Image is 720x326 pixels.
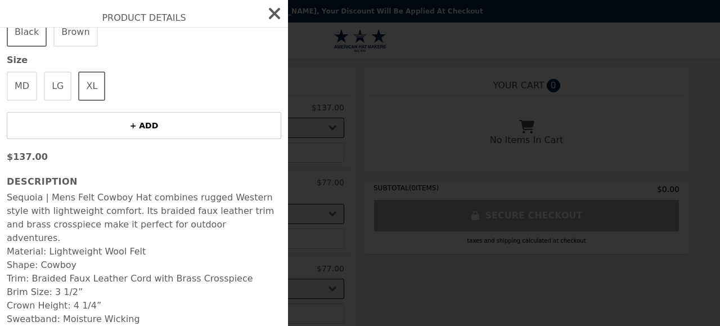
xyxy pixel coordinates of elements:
button: + ADD [7,112,281,139]
li: Sweatband: Moisture Wicking [7,312,281,326]
li: Brim Size: 3 1/2” [7,285,281,299]
button: Brown [53,17,97,47]
span: Size [7,53,281,67]
p: Sequoia | Mens Felt Cowboy Hat combines rugged Western style with lightweight comfort. Its braide... [7,191,281,245]
button: XL [78,72,105,101]
li: Trim: Braided Faux Leather Cord with Brass Crosspiece [7,272,281,285]
li: Shape: Cowboy [7,258,281,272]
li: Material: Lightweight Wool Felt [7,245,281,258]
button: Black [7,17,47,47]
p: $137.00 [7,150,281,164]
h3: Description [7,175,281,189]
li: Crown Height: 4 1/4” [7,299,281,312]
button: MD [7,72,37,101]
button: LG [44,72,71,101]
